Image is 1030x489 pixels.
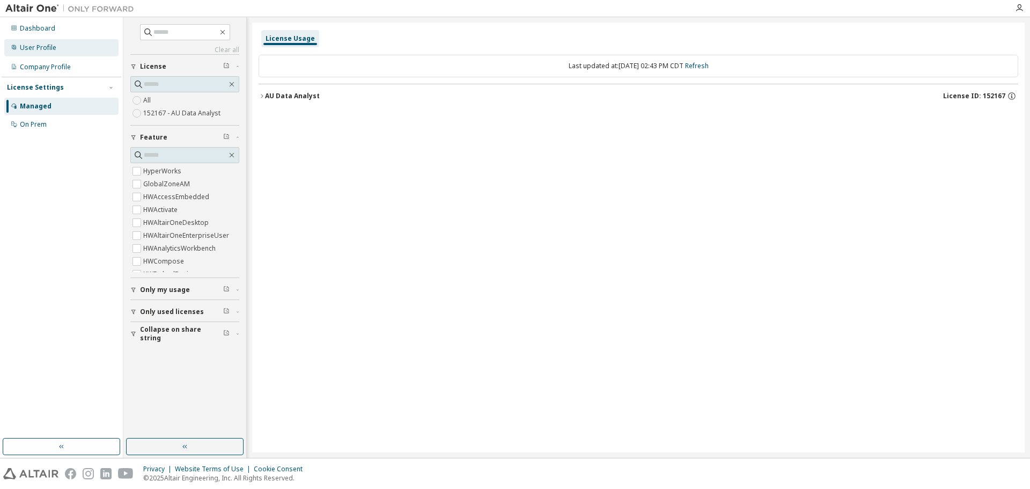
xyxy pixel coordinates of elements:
label: HyperWorks [143,165,183,178]
span: Clear filter [223,62,230,71]
div: On Prem [20,120,47,129]
label: HWAltairOneDesktop [143,216,211,229]
label: HWCompose [143,255,186,268]
div: Last updated at: [DATE] 02:43 PM CDT [259,55,1018,77]
a: Refresh [685,61,709,70]
div: Privacy [143,465,175,473]
div: Website Terms of Use [175,465,254,473]
span: Feature [140,133,167,142]
button: Only used licenses [130,300,239,324]
label: HWAccessEmbedded [143,191,211,203]
p: © 2025 Altair Engineering, Inc. All Rights Reserved. [143,473,309,483]
label: HWAnalyticsWorkbench [143,242,218,255]
span: Clear filter [223,286,230,294]
span: License ID: 152167 [943,92,1005,100]
button: Collapse on share string [130,322,239,346]
img: linkedin.svg [100,468,112,479]
label: All [143,94,153,107]
span: Clear filter [223,308,230,316]
div: Managed [20,102,51,111]
button: Feature [130,126,239,149]
label: GlobalZoneAM [143,178,192,191]
span: Only my usage [140,286,190,294]
label: HWActivate [143,203,180,216]
div: AU Data Analyst [265,92,320,100]
div: License Settings [7,83,64,92]
label: HWEmbedBasic [143,268,194,281]
span: Only used licenses [140,308,204,316]
span: Clear filter [223,133,230,142]
div: License Usage [266,34,315,43]
span: Clear filter [223,330,230,338]
a: Clear all [130,46,239,54]
label: 152167 - AU Data Analyst [143,107,223,120]
img: youtube.svg [118,468,134,479]
button: AU Data AnalystLicense ID: 152167 [259,84,1018,108]
img: facebook.svg [65,468,76,479]
div: Cookie Consent [254,465,309,473]
label: HWAltairOneEnterpriseUser [143,229,231,242]
img: instagram.svg [83,468,94,479]
div: Company Profile [20,63,71,71]
span: License [140,62,166,71]
div: User Profile [20,43,56,52]
img: Altair One [5,3,139,14]
div: Dashboard [20,24,55,33]
img: altair_logo.svg [3,468,58,479]
span: Collapse on share string [140,325,223,342]
button: Only my usage [130,278,239,302]
button: License [130,55,239,78]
